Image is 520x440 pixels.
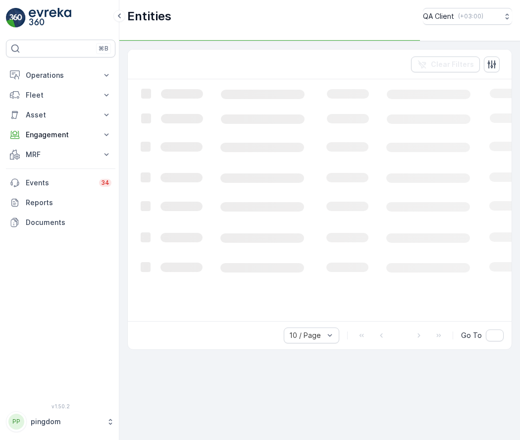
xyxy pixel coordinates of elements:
[26,178,93,188] p: Events
[423,11,454,21] p: QA Client
[29,8,71,28] img: logo_light-DOdMpM7g.png
[127,8,171,24] p: Entities
[6,105,115,125] button: Asset
[6,145,115,165] button: MRF
[6,65,115,85] button: Operations
[6,85,115,105] button: Fleet
[26,70,96,80] p: Operations
[31,417,102,427] p: pingdom
[6,125,115,145] button: Engagement
[26,198,111,208] p: Reports
[431,59,474,69] p: Clear Filters
[6,411,115,432] button: PPpingdom
[6,8,26,28] img: logo
[6,213,115,232] a: Documents
[26,110,96,120] p: Asset
[6,403,115,409] span: v 1.50.2
[6,193,115,213] a: Reports
[8,414,24,430] div: PP
[26,150,96,160] p: MRF
[423,8,512,25] button: QA Client(+03:00)
[458,12,483,20] p: ( +03:00 )
[6,173,115,193] a: Events34
[99,45,108,53] p: ⌘B
[461,330,482,340] span: Go To
[26,218,111,227] p: Documents
[101,179,109,187] p: 34
[26,90,96,100] p: Fleet
[26,130,96,140] p: Engagement
[411,56,480,72] button: Clear Filters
